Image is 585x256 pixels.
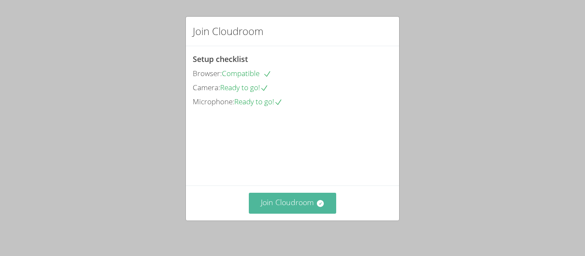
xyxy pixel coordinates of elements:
span: Ready to go! [234,97,283,106]
button: Join Cloudroom [249,193,337,214]
span: Microphone: [193,97,234,106]
span: Compatible [222,68,272,78]
span: Camera: [193,82,220,92]
span: Setup checklist [193,54,248,64]
span: Ready to go! [220,82,269,92]
span: Browser: [193,68,222,78]
h2: Join Cloudroom [193,24,263,39]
